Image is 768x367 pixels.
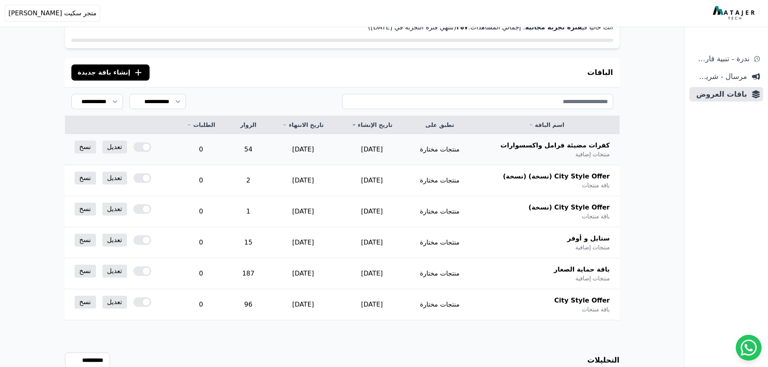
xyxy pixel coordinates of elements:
[174,289,228,320] td: 0
[525,23,582,31] strong: فترة تجربة مجانية
[693,71,747,82] span: مرسال - شريط دعاية
[228,227,268,258] td: 15
[102,203,127,216] a: تعديل
[575,150,610,158] span: منتجات إضافية
[693,53,749,64] span: ندرة - تنبية قارب علي النفاذ
[174,258,228,289] td: 0
[174,134,228,165] td: 0
[337,289,406,320] td: [DATE]
[337,165,406,196] td: [DATE]
[483,121,610,129] a: اسم الباقة
[575,274,610,282] span: منتجات إضافية
[582,305,610,313] span: باقة منتجات
[268,258,337,289] td: [DATE]
[75,296,96,309] a: نسخ
[102,141,127,153] a: تعديل
[268,134,337,165] td: [DATE]
[174,165,228,196] td: 0
[228,116,268,134] th: الزوار
[75,172,96,185] a: نسخ
[228,196,268,227] td: 1
[228,258,268,289] td: 187
[228,289,268,320] td: 96
[587,67,613,78] h3: الباقات
[268,227,337,258] td: [DATE]
[503,172,610,181] span: City Style Offer (نسخة) (نسخة)
[278,121,328,129] a: تاريخ الانتهاء
[713,6,757,21] img: MatajerTech Logo
[75,265,96,278] a: نسخ
[406,134,473,165] td: منتجات مختارة
[102,172,127,185] a: تعديل
[500,141,610,150] span: كفرات مضيئة فرامل واكسسوارات
[8,8,96,18] span: متجر سكيت [PERSON_NAME]
[75,234,96,247] a: نسخ
[75,203,96,216] a: نسخ
[406,289,473,320] td: منتجات مختارة
[102,265,127,278] a: تعديل
[347,121,396,129] a: تاريخ الإنشاء
[567,234,610,243] span: ستايل و أوفر
[554,265,610,274] span: باقة حماية الصغار
[337,134,406,165] td: [DATE]
[228,134,268,165] td: 54
[337,258,406,289] td: [DATE]
[71,64,150,81] button: إنشاء باقة جديدة
[337,227,406,258] td: [DATE]
[406,227,473,258] td: منتجات مختارة
[5,5,100,22] button: متجر سكيت [PERSON_NAME]
[406,165,473,196] td: منتجات مختارة
[268,289,337,320] td: [DATE]
[406,258,473,289] td: منتجات مختارة
[71,23,613,32] p: أنت حاليا في . إجمالي المشاهدات: (تنتهي فترة التجربة في [DATE])
[406,116,473,134] th: تطبق على
[554,296,610,305] span: City Style Offer
[337,196,406,227] td: [DATE]
[102,296,127,309] a: تعديل
[456,23,468,31] strong: ۳٥٧
[575,243,610,251] span: منتجات إضافية
[78,68,131,77] span: إنشاء باقة جديدة
[183,121,219,129] a: الطلبات
[268,196,337,227] td: [DATE]
[174,227,228,258] td: 0
[582,212,610,220] span: باقة منتجات
[529,203,610,212] span: City Style Offer (نسخة)
[75,141,96,153] a: نسخ
[587,355,620,366] h3: التحليلات
[174,196,228,227] td: 0
[582,181,610,189] span: باقة منتجات
[406,196,473,227] td: منتجات مختارة
[693,89,747,100] span: باقات العروض
[268,165,337,196] td: [DATE]
[228,165,268,196] td: 2
[102,234,127,247] a: تعديل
